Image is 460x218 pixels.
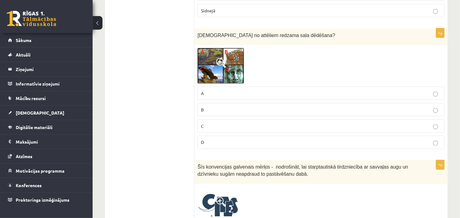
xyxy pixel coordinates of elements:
a: Motivācijas programma [8,164,85,178]
a: Proktoringa izmēģinājums [8,193,85,207]
a: Rīgas 1. Tālmācības vidusskola [7,11,56,26]
a: Konferences [8,178,85,192]
input: A [433,92,438,97]
span: Atzīmes [16,153,32,159]
a: Aktuāli [8,48,85,62]
span: A [201,90,204,96]
span: Šīs konvencijas galvenais mērķis - nodrošināt, lai starptautiskā tirdzniecība ar savvaļas augu un... [198,165,408,177]
span: Digitālie materiāli [16,124,52,130]
input: Sidnejā [433,9,438,14]
legend: Ziņojumi [16,62,85,76]
legend: Maksājumi [16,135,85,149]
span: C [201,123,204,129]
span: Aktuāli [16,52,31,57]
a: Ziņojumi [8,62,85,76]
p: 1p [436,28,445,38]
span: B [201,107,204,112]
span: Proktoringa izmēģinājums [16,197,69,203]
input: C [433,124,438,129]
span: Sidnejā [201,8,215,13]
input: D [433,141,438,146]
p: 1p [436,160,445,170]
span: Motivācijas programma [16,168,65,174]
span: D [201,140,204,145]
span: Sākums [16,37,31,43]
a: Informatīvie ziņojumi [8,77,85,91]
span: Mācību resursi [16,95,46,101]
legend: Informatīvie ziņojumi [16,77,85,91]
span: [DEMOGRAPHIC_DATA] no attēliem redzama sala dēdēšana? [198,33,335,38]
a: Sākums [8,33,85,47]
a: Digitālie materiāli [8,120,85,134]
span: [DEMOGRAPHIC_DATA] [16,110,64,115]
input: B [433,108,438,113]
span: Konferences [16,182,42,188]
a: Mācību resursi [8,91,85,105]
a: [DEMOGRAPHIC_DATA] [8,106,85,120]
img: 1.png [198,48,244,84]
a: Maksājumi [8,135,85,149]
a: Atzīmes [8,149,85,163]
